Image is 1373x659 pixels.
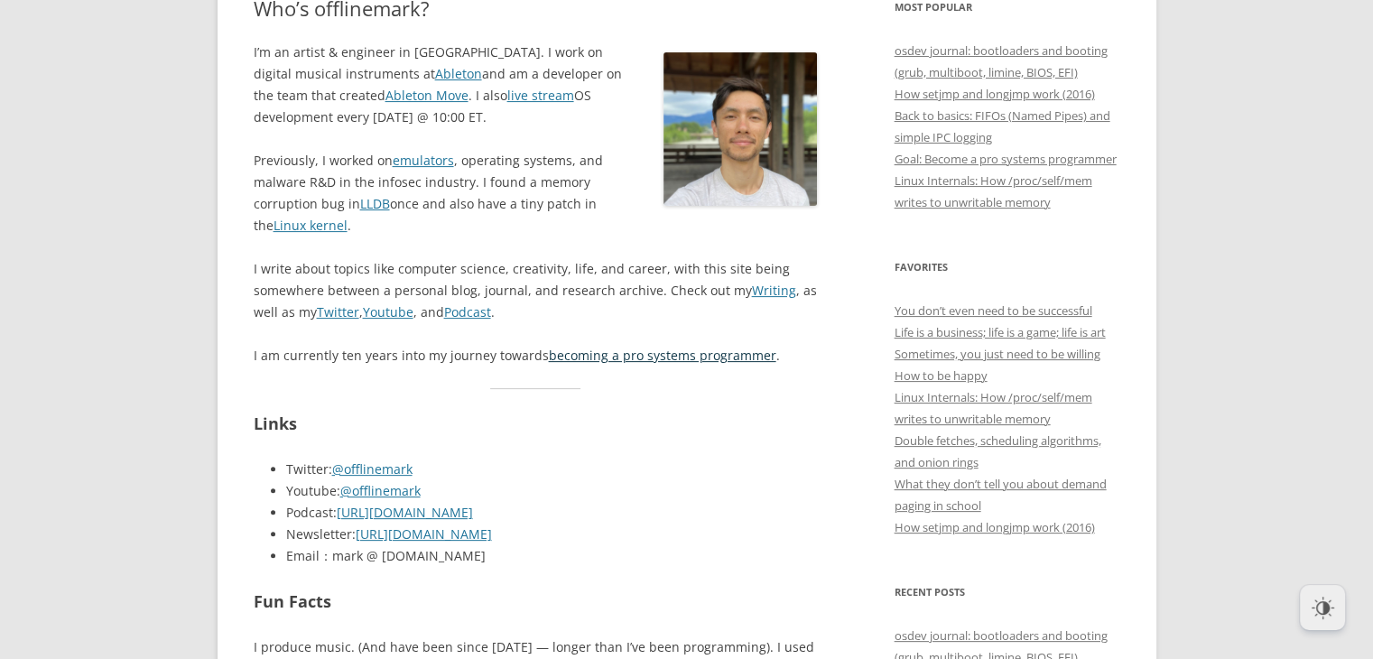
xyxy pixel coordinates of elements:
[895,151,1117,167] a: Goal: Become a pro systems programmer
[254,42,818,128] p: I’m an artist & engineer in [GEOGRAPHIC_DATA]. I work on digital musical instruments at and am a ...
[895,302,1092,319] a: You don’t even need to be successful
[254,345,818,367] p: I am currently ten years into my journey towards .
[895,256,1120,278] h3: Favorites
[895,324,1106,340] a: Life is a business; life is a game; life is art
[363,303,413,320] a: Youtube
[332,460,413,478] a: @offlinemark
[435,65,482,82] a: Ableton
[895,107,1110,145] a: Back to basics: FIFOs (Named Pipes) and simple IPC logging
[895,519,1095,535] a: How setjmp and longjmp work (2016)
[895,476,1107,514] a: What they don’t tell you about demand paging in school
[254,258,818,323] p: I write about topics like computer science, creativity, life, and career, with this site being so...
[254,411,818,437] h2: Links
[895,432,1101,470] a: Double fetches, scheduling algorithms, and onion rings
[356,525,492,543] a: [URL][DOMAIN_NAME]
[393,152,454,169] a: emulators
[444,303,491,320] a: Podcast
[286,502,818,524] li: Podcast:
[317,303,359,320] a: Twitter
[895,172,1092,210] a: Linux Internals: How /proc/self/mem writes to unwritable memory
[286,459,818,480] li: Twitter:
[340,482,421,499] a: @offlinemark
[507,87,574,104] a: live stream
[895,86,1095,102] a: How setjmp and longjmp work (2016)
[385,87,468,104] a: Ableton Move
[895,346,1100,362] a: Sometimes, you just need to be willing
[895,389,1092,427] a: Linux Internals: How /proc/self/mem writes to unwritable memory
[286,480,818,502] li: Youtube:
[549,347,776,364] a: becoming a pro systems programmer
[286,524,818,545] li: Newsletter:
[254,150,818,237] p: Previously, I worked on , operating systems, and malware R&D in the infosec industry. I found a m...
[895,42,1108,80] a: osdev journal: bootloaders and booting (grub, multiboot, limine, BIOS, EFI)
[360,195,390,212] a: LLDB
[337,504,473,521] a: [URL][DOMAIN_NAME]
[254,589,818,615] h2: Fun Facts
[895,367,988,384] a: How to be happy
[286,545,818,567] li: Email：mark @ [DOMAIN_NAME]
[752,282,796,299] a: Writing
[274,217,348,234] a: Linux kernel
[895,581,1120,603] h3: Recent Posts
